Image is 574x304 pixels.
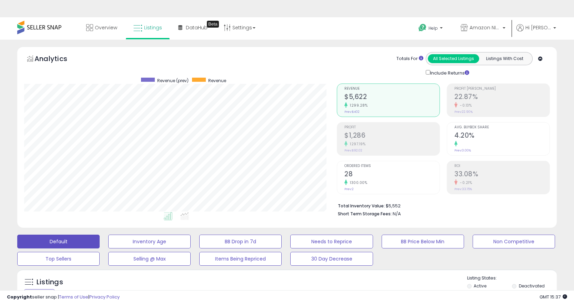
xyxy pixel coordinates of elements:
small: -0.13% [457,103,472,108]
span: 2025-09-9 15:37 GMT [540,294,567,300]
small: Prev: $92.02 [344,148,362,153]
small: Prev: $402 [344,110,360,114]
small: 1297.19% [348,141,365,147]
h2: 4.20% [454,131,550,141]
h5: Listings [37,277,63,287]
span: ROI [454,164,550,168]
div: Totals For [396,56,423,62]
span: Revenue (prev) [157,78,189,84]
a: DataHub [173,17,213,38]
div: Tooltip anchor [207,21,219,28]
button: BB Price Below Min [382,235,464,248]
small: Prev: 22.90% [454,110,473,114]
label: Active [474,283,486,289]
span: Revenue [208,78,226,84]
button: Inventory Age [108,235,191,248]
button: Listings With Cost [479,54,530,63]
a: Settings [219,17,261,38]
button: Top Sellers [17,252,100,266]
strong: Copyright [7,294,32,300]
h5: Analytics [34,54,81,65]
span: Hi [PERSON_NAME] [525,24,551,31]
span: N/A [393,210,401,217]
i: Get Help [418,23,427,32]
h2: $1,286 [344,131,440,141]
li: $5,552 [338,201,545,209]
button: All Selected Listings [428,54,479,63]
div: Include Returns [421,69,477,77]
button: BB Drop in 7d [199,235,282,248]
div: Clear All Filters [24,289,55,296]
a: Terms of Use [59,294,88,300]
label: Deactivated [519,283,545,289]
a: Hi [PERSON_NAME] [516,24,556,40]
span: Profit [PERSON_NAME] [454,87,550,91]
small: -0.21% [457,180,472,185]
small: 1300.00% [348,180,367,185]
span: Avg. Buybox Share [454,126,550,129]
a: Privacy Policy [89,294,120,300]
p: Listing States: [467,275,557,282]
h2: 33.08% [454,170,550,179]
a: Listings [128,17,167,38]
a: Help [413,18,450,40]
button: Default [17,235,100,248]
h2: $5,622 [344,93,440,102]
a: Amazon NINJA [455,17,511,40]
span: Ordered Items [344,164,440,168]
a: Overview [81,17,122,38]
span: Listings [144,24,162,31]
button: 30 Day Decrease [290,252,373,266]
button: Non Competitive [473,235,555,248]
small: Prev: 33.15% [454,187,472,191]
h2: 22.87% [454,93,550,102]
small: Prev: 2 [344,187,354,191]
small: Prev: 0.00% [454,148,471,153]
small: 1299.28% [348,103,367,108]
span: Help [429,25,438,31]
span: Profit [344,126,440,129]
span: Overview [95,24,117,31]
button: Selling @ Max [108,252,191,266]
button: Needs to Reprice [290,235,373,248]
h2: 28 [344,170,440,179]
b: Total Inventory Value: [338,203,385,209]
span: Revenue [344,87,440,91]
span: Amazon NINJA [470,24,501,31]
span: DataHub [186,24,208,31]
div: seller snap | | [7,294,120,301]
button: Items Being Repriced [199,252,282,266]
b: Short Term Storage Fees: [338,211,392,217]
